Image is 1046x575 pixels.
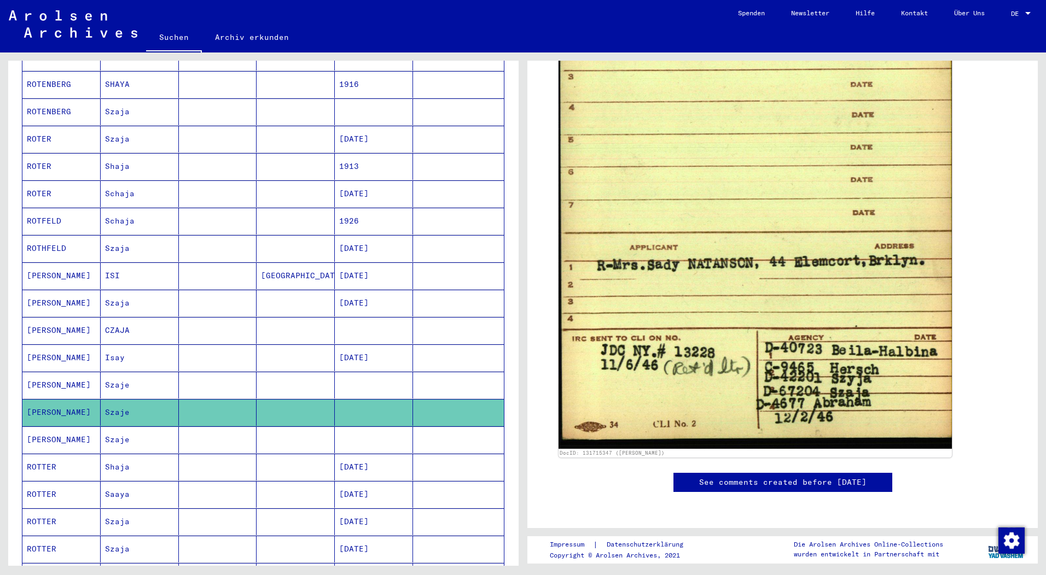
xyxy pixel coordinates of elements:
[22,98,101,125] mat-cell: ROTENBERG
[22,454,101,480] mat-cell: ROTTER
[101,481,179,508] mat-cell: Saaya
[998,527,1025,554] img: Change consent
[22,372,101,398] mat-cell: [PERSON_NAME]
[9,10,137,38] img: Arolsen_neg.svg
[22,481,101,508] mat-cell: ROTTER
[550,539,593,550] a: Impressum
[101,290,179,316] mat-cell: Szaja
[22,235,101,262] mat-cell: ROTHFELD
[101,235,179,262] mat-cell: Szaja
[335,126,413,152] mat-cell: [DATE]
[598,539,696,550] a: Datenschutzerklärung
[22,317,101,344] mat-cell: [PERSON_NAME]
[22,290,101,316] mat-cell: [PERSON_NAME]
[22,71,101,98] mat-cell: ROTENBERG
[335,208,413,234] mat-cell: 1926
[22,508,101,535] mat-cell: ROTTER
[101,153,179,180] mat-cell: Shaja
[335,153,413,180] mat-cell: 1913
[335,262,413,289] mat-cell: [DATE]
[101,454,179,480] mat-cell: Shaja
[335,508,413,535] mat-cell: [DATE]
[22,536,101,562] mat-cell: ROTTER
[22,426,101,453] mat-cell: [PERSON_NAME]
[550,539,696,550] div: |
[101,399,179,426] mat-cell: Szaje
[101,317,179,344] mat-cell: CZAJA
[550,550,696,560] p: Copyright © Arolsen Archives, 2021
[22,180,101,207] mat-cell: ROTER
[257,262,335,289] mat-cell: [GEOGRAPHIC_DATA]
[335,71,413,98] mat-cell: 1916
[101,126,179,152] mat-cell: Szaja
[335,344,413,371] mat-cell: [DATE]
[101,426,179,453] mat-cell: Szaje
[101,344,179,371] mat-cell: Isay
[101,262,179,289] mat-cell: ISI
[335,481,413,508] mat-cell: [DATE]
[22,262,101,289] mat-cell: [PERSON_NAME]
[22,208,101,234] mat-cell: ROTFELD
[101,208,179,234] mat-cell: Schaja
[101,180,179,207] mat-cell: Schaja
[1011,9,1019,17] mat-select-trigger: DE
[794,539,943,549] p: Die Arolsen Archives Online-Collections
[22,126,101,152] mat-cell: ROTER
[146,24,202,52] a: Suchen
[335,290,413,316] mat-cell: [DATE]
[560,450,665,456] a: DocID: 131715347 ([PERSON_NAME])
[101,536,179,562] mat-cell: Szaja
[101,71,179,98] mat-cell: SHAYA
[335,454,413,480] mat-cell: [DATE]
[699,477,867,488] a: See comments created before [DATE]
[335,180,413,207] mat-cell: [DATE]
[101,508,179,535] mat-cell: Szaja
[794,549,943,559] p: wurden entwickelt in Partnerschaft mit
[101,372,179,398] mat-cell: Szaje
[22,153,101,180] mat-cell: ROTER
[986,536,1027,563] img: yv_logo.png
[335,235,413,262] mat-cell: [DATE]
[202,24,302,50] a: Archiv erkunden
[22,344,101,371] mat-cell: [PERSON_NAME]
[335,536,413,562] mat-cell: [DATE]
[101,98,179,125] mat-cell: Szaja
[22,399,101,426] mat-cell: [PERSON_NAME]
